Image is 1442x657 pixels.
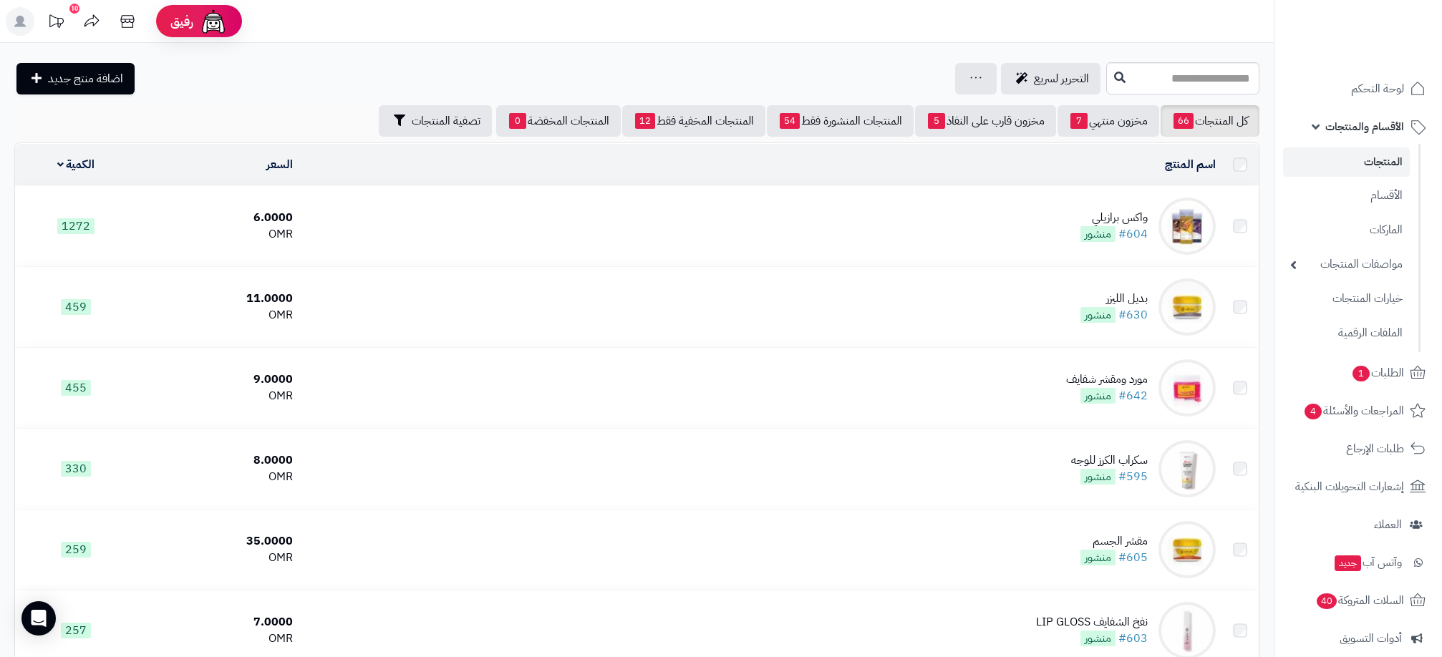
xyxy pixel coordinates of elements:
[61,623,91,638] span: 257
[1315,590,1404,610] span: السلات المتروكة
[412,112,480,130] span: تصفية المنتجات
[1351,363,1404,383] span: الطلبات
[1070,113,1088,129] span: 7
[1036,614,1148,631] div: نفخ الشفايف LIP GLOSS
[142,469,293,485] div: OMR
[1353,365,1370,381] span: 1
[780,113,800,129] span: 54
[1158,521,1216,578] img: مقشر الجسم
[1283,180,1410,211] a: الأقسام
[622,105,765,137] a: المنتجات المخفية فقط12
[266,156,293,173] a: السعر
[1080,210,1148,226] div: واكس برازيلي
[1283,432,1433,466] a: طلبات الإرجاع
[1283,283,1410,314] a: خيارات المنتجات
[1335,555,1361,571] span: جديد
[1283,249,1410,280] a: مواصفات المنتجات
[1325,117,1404,137] span: الأقسام والمنتجات
[767,105,914,137] a: المنتجات المنشورة فقط54
[1346,439,1404,459] span: طلبات الإرجاع
[1118,306,1148,323] a: #630
[1158,198,1216,255] img: واكس برازيلي
[1158,359,1216,417] img: مورد ومقشر شفايف
[635,113,655,129] span: 12
[1058,105,1159,137] a: مخزون منتهي7
[61,542,91,558] span: 259
[1295,477,1404,497] span: إشعارات التحويلات البنكية
[1034,70,1089,87] span: التحرير لسريع
[1118,549,1148,566] a: #605
[1071,452,1148,469] div: سكراب الكرز للوجه
[142,226,293,243] div: OMR
[1283,469,1433,504] a: إشعارات التحويلات البنكية
[16,63,135,94] a: اضافة منتج جديد
[1283,583,1433,618] a: السلات المتروكة40
[379,105,492,137] button: تصفية المنتجات
[1165,156,1216,173] a: اسم المنتج
[1118,630,1148,647] a: #603
[1340,628,1402,648] span: أدوات التسويق
[1303,401,1404,421] span: المراجعات والأسئلة
[142,614,293,631] div: 7.0000
[1080,469,1116,485] span: منشور
[1158,278,1216,336] img: بديل الليزر
[1283,507,1433,542] a: العملاء
[142,452,293,469] div: 8.0000
[1374,515,1402,535] span: العملاء
[915,105,1056,137] a: مخزون قارب على النفاذ5
[61,299,91,315] span: 459
[1080,550,1116,565] span: منشور
[1080,388,1116,404] span: منشور
[142,631,293,647] div: OMR
[142,371,293,388] div: 9.0000
[57,156,95,173] a: الكمية
[1333,553,1402,573] span: وآتس آب
[1080,631,1116,646] span: منشور
[142,550,293,566] div: OMR
[1158,440,1216,497] img: سكراب الكرز للوجه
[170,13,193,30] span: رفيق
[1283,356,1433,390] a: الطلبات1
[1080,307,1116,323] span: منشور
[1118,468,1148,485] a: #595
[1351,79,1404,99] span: لوحة التحكم
[1080,291,1148,307] div: بديل الليزر
[199,7,228,36] img: ai-face.png
[1283,215,1410,245] a: الماركات
[1283,318,1410,349] a: الملفات الرقمية
[142,533,293,550] div: 35.0000
[1118,387,1148,404] a: #642
[57,218,95,234] span: 1272
[1174,113,1194,129] span: 66
[1316,593,1337,609] span: 40
[1283,545,1433,580] a: وآتس آبجديد
[1283,147,1410,177] a: المنتجات
[1080,226,1116,242] span: منشور
[928,113,945,129] span: 5
[61,380,91,396] span: 455
[1066,371,1148,388] div: مورد ومقشر شفايف
[1001,63,1100,94] a: التحرير لسريع
[1345,30,1428,60] img: logo-2.png
[48,70,123,87] span: اضافة منتج جديد
[1118,225,1148,243] a: #604
[1161,105,1259,137] a: كل المنتجات66
[1283,394,1433,428] a: المراجعات والأسئلة4
[1080,533,1148,550] div: مقشر الجسم
[61,461,91,477] span: 330
[38,7,74,39] a: تحديثات المنصة
[69,4,79,14] div: 10
[142,307,293,323] div: OMR
[496,105,621,137] a: المنتجات المخفضة0
[1283,621,1433,656] a: أدوات التسويق
[1305,403,1322,419] span: 4
[21,601,56,636] div: Open Intercom Messenger
[1283,72,1433,106] a: لوحة التحكم
[509,113,526,129] span: 0
[142,291,293,307] div: 11.0000
[142,388,293,404] div: OMR
[142,210,293,226] div: 6.0000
